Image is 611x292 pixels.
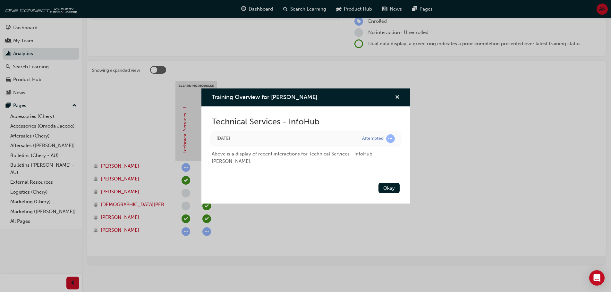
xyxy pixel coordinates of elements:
div: Training Overview for Aiden Nye [201,88,410,204]
span: Training Overview for [PERSON_NAME] [212,94,317,101]
div: Tue Sep 30 2025 12:25:43 GMT+1000 (Australian Eastern Standard Time) [216,135,352,142]
span: learningRecordVerb_ATTEMPT-icon [386,134,395,143]
button: Okay [378,183,400,193]
button: cross-icon [395,94,400,102]
span: cross-icon [395,95,400,101]
div: Attempted [362,136,384,142]
div: Open Intercom Messenger [589,270,605,286]
div: Above is a display of recent interactions for Technical Services - InfoHub - [PERSON_NAME] . [212,145,400,165]
h2: Technical Services - InfoHub [212,117,400,127]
